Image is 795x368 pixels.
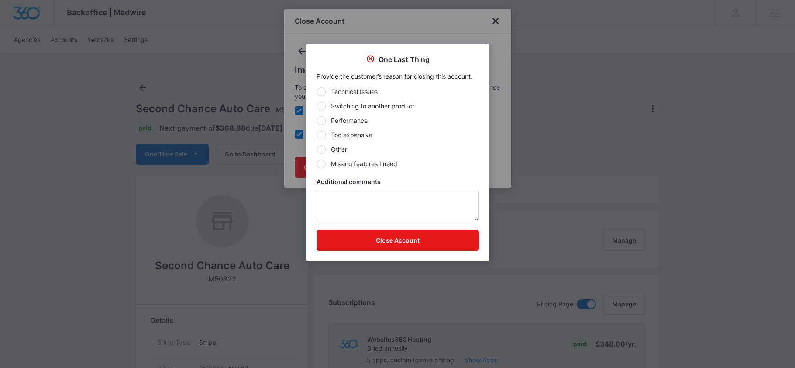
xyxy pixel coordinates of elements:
[317,116,479,125] label: Performance
[317,230,479,251] button: Close Account
[317,72,479,81] p: Provide the customer’s reason for closing this account.
[317,87,479,96] label: Technical Issues
[317,177,479,186] label: Additional comments
[379,54,430,65] p: One Last Thing
[317,159,479,168] label: Missing features I need
[317,101,479,111] label: Switching to another product
[317,145,479,154] label: Other
[317,130,479,139] label: Too expensive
